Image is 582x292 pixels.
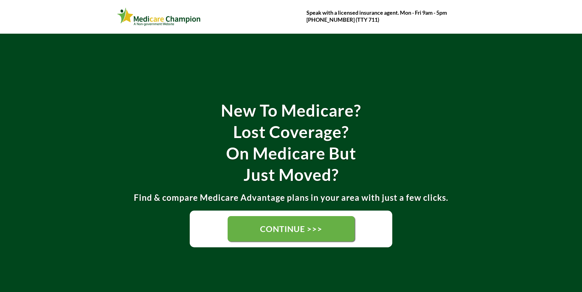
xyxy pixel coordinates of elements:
[134,192,448,203] strong: Find & compare Medicare Advantage plans in your area with just a few clicks.
[221,100,361,120] strong: New To Medicare?
[117,6,201,27] img: Webinar
[233,122,349,142] strong: Lost Coverage?
[260,224,322,234] span: CONTINUE >>>
[306,16,379,23] strong: [PHONE_NUMBER] (TTY 711)
[226,143,356,163] strong: On Medicare But
[243,165,339,185] strong: Just Moved?
[306,9,447,16] strong: Speak with a licensed insurance agent. Mon - Fri 9am - 5pm
[228,216,355,241] a: CONTINUE >>>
